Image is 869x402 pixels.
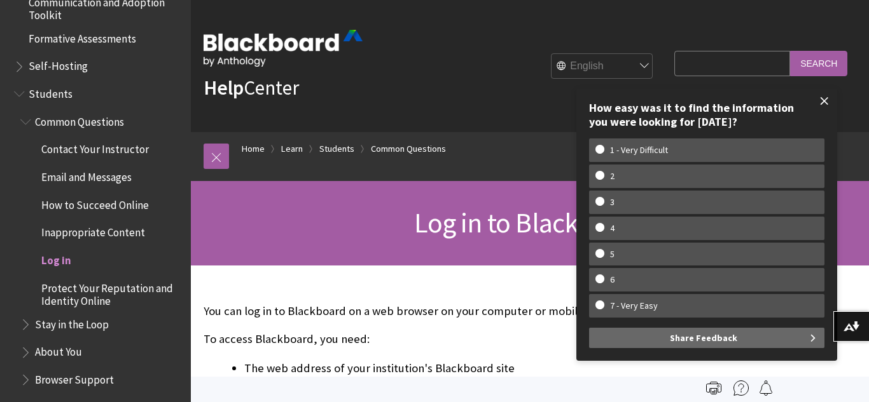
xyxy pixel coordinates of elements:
[595,145,683,156] w-span: 1 - Very Difficult
[319,141,354,157] a: Students
[242,141,265,157] a: Home
[790,51,847,76] input: Search
[733,380,749,396] img: More help
[244,359,668,377] li: The web address of your institution's Blackboard site
[35,369,114,386] span: Browser Support
[595,223,629,234] w-span: 4
[595,171,629,182] w-span: 2
[281,141,303,157] a: Learn
[371,141,446,157] a: Common Questions
[204,331,668,347] p: To access Blackboard, you need:
[414,205,645,240] span: Log in to Blackboard
[41,194,149,211] span: How to Succeed Online
[595,197,629,208] w-span: 3
[595,249,629,260] w-span: 5
[35,111,124,128] span: Common Questions
[204,30,363,67] img: Blackboard by Anthology
[41,250,71,267] span: Log in
[41,166,132,184] span: Email and Messages
[41,278,182,307] span: Protect Your Reputation and Identity Online
[35,314,109,331] span: Stay in the Loop
[595,300,672,311] w-span: 7 - Very Easy
[758,380,774,396] img: Follow this page
[595,274,629,285] w-span: 6
[589,328,824,348] button: Share Feedback
[204,303,668,319] p: You can log in to Blackboard on a web browser on your computer or mobile device.
[204,75,244,100] strong: Help
[670,328,737,348] span: Share Feedback
[41,222,145,239] span: Inappropriate Content
[706,380,721,396] img: Print
[41,139,149,156] span: Contact Your Instructor
[552,54,653,79] select: Site Language Selector
[35,342,82,359] span: About You
[204,75,299,100] a: HelpCenter
[29,83,73,100] span: Students
[29,28,136,45] span: Formative Assessments
[29,56,88,73] span: Self-Hosting
[589,101,824,128] div: How easy was it to find the information you were looking for [DATE]?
